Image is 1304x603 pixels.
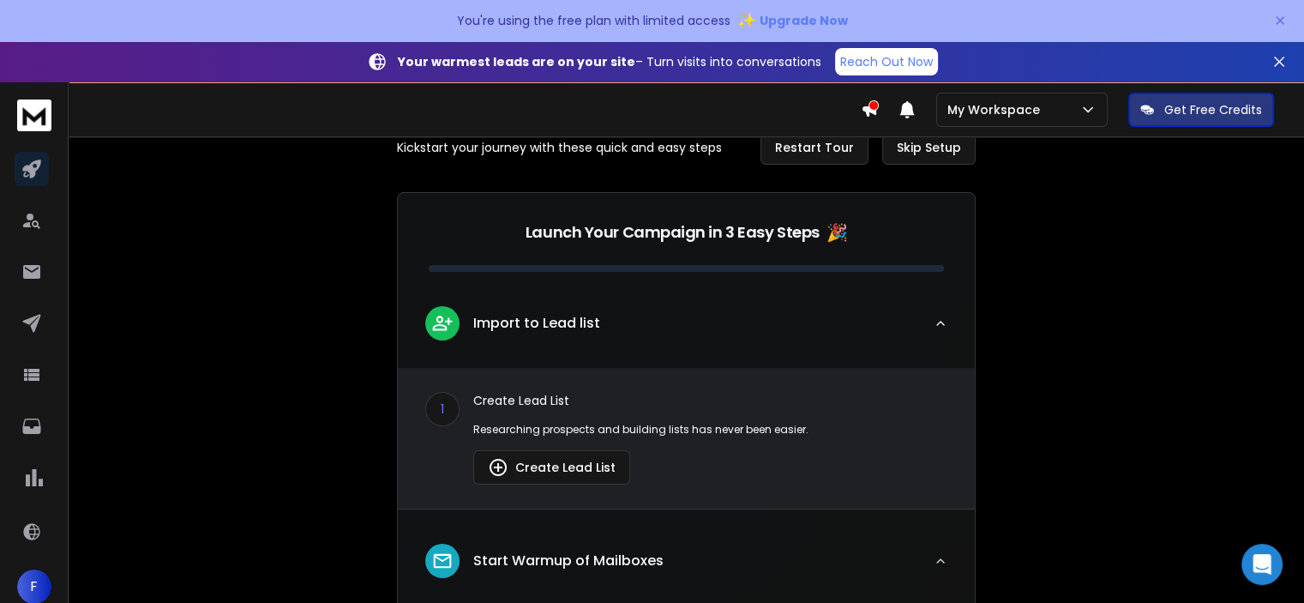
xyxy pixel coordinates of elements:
[17,99,51,131] img: logo
[840,53,933,70] p: Reach Out Now
[431,550,454,572] img: lead
[425,392,460,426] div: 1
[473,392,947,409] p: Create Lead List
[398,292,975,368] button: leadImport to Lead list
[835,48,938,75] a: Reach Out Now
[397,139,722,156] p: Kickstart your journey with these quick and easy steps
[897,139,961,156] span: Skip Setup
[1128,93,1274,127] button: Get Free Credits
[473,450,630,485] button: Create Lead List
[826,220,848,244] span: 🎉
[473,551,664,571] p: Start Warmup of Mailboxes
[737,3,848,38] button: ✨Upgrade Now
[488,457,508,478] img: lead
[526,220,820,244] p: Launch Your Campaign in 3 Easy Steps
[398,53,635,70] strong: Your warmest leads are on your site
[1241,544,1283,585] div: Open Intercom Messenger
[760,12,848,29] span: Upgrade Now
[431,312,454,334] img: lead
[398,53,821,70] p: – Turn visits into conversations
[398,368,975,509] div: leadImport to Lead list
[1164,101,1262,118] p: Get Free Credits
[760,130,868,165] button: Restart Tour
[947,101,1047,118] p: My Workspace
[737,9,756,33] span: ✨
[457,12,730,29] p: You're using the free plan with limited access
[473,423,947,437] p: Researching prospects and building lists has never been easier.
[882,130,976,165] button: Skip Setup
[473,313,600,334] p: Import to Lead list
